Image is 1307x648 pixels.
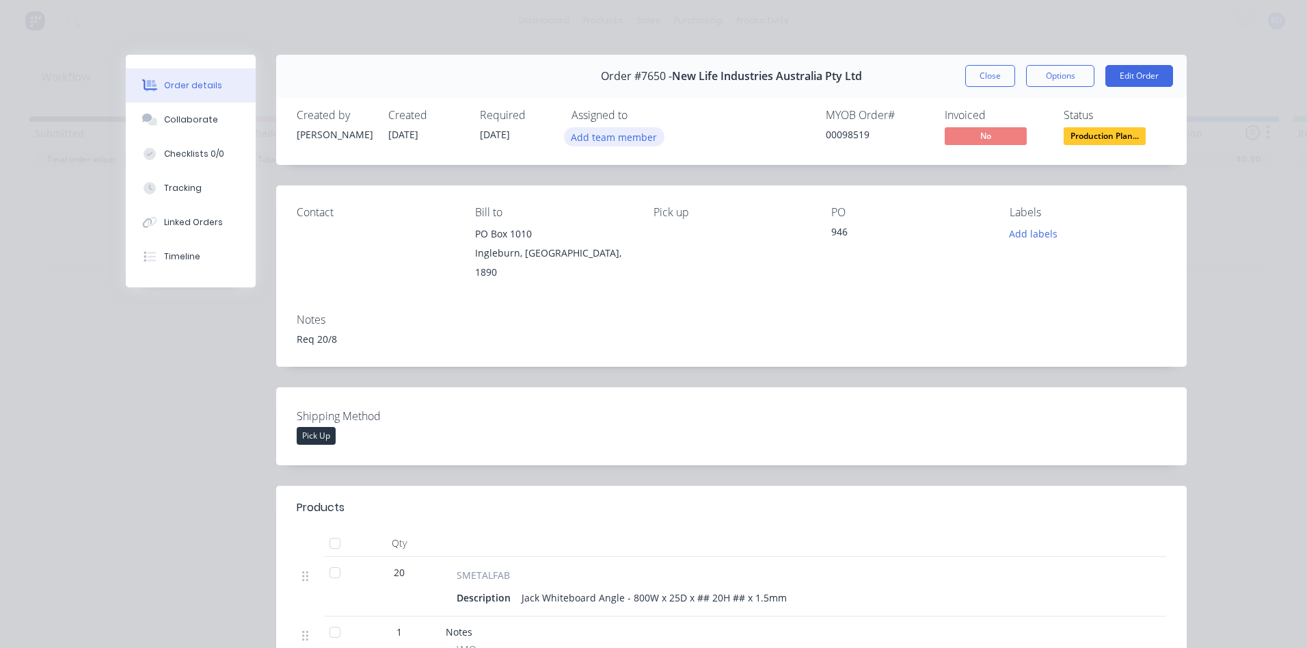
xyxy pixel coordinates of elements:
[126,137,256,171] button: Checklists 0/0
[164,216,223,229] div: Linked Orders
[297,313,1166,326] div: Notes
[164,79,222,92] div: Order details
[1064,109,1166,122] div: Status
[945,127,1027,144] span: No
[388,109,463,122] div: Created
[672,70,862,83] span: New Life Industries Australia Pty Ltd
[831,206,988,219] div: PO
[126,239,256,274] button: Timeline
[358,530,440,557] div: Qty
[396,625,402,639] span: 1
[1026,65,1094,87] button: Options
[826,109,928,122] div: MYOB Order #
[480,128,510,141] span: [DATE]
[457,588,516,608] div: Description
[945,109,1047,122] div: Invoiced
[480,109,555,122] div: Required
[601,70,672,83] span: Order #7650 -
[388,128,418,141] span: [DATE]
[297,408,468,424] label: Shipping Method
[297,332,1166,346] div: Req 20/8
[126,68,256,103] button: Order details
[826,127,928,142] div: 00098519
[164,114,218,126] div: Collaborate
[297,127,372,142] div: [PERSON_NAME]
[571,109,708,122] div: Assigned to
[475,224,632,244] div: PO Box 1010
[164,182,202,194] div: Tracking
[126,103,256,137] button: Collaborate
[1064,127,1146,144] span: Production Plan...
[571,127,664,146] button: Add team member
[516,588,792,608] div: Jack Whiteboard Angle - 800W x 25D x ## 20H ## x 1.5mm
[446,625,472,638] span: Notes
[297,206,453,219] div: Contact
[164,148,224,160] div: Checklists 0/0
[1010,206,1166,219] div: Labels
[965,65,1015,87] button: Close
[1105,65,1173,87] button: Edit Order
[653,206,810,219] div: Pick up
[1002,224,1065,243] button: Add labels
[475,224,632,282] div: PO Box 1010Ingleburn, [GEOGRAPHIC_DATA], 1890
[394,565,405,580] span: 20
[1064,127,1146,148] button: Production Plan...
[475,244,632,282] div: Ingleburn, [GEOGRAPHIC_DATA], 1890
[475,206,632,219] div: Bill to
[126,171,256,205] button: Tracking
[564,127,664,146] button: Add team member
[126,205,256,239] button: Linked Orders
[297,427,336,445] div: Pick Up
[831,224,988,244] div: 946
[164,250,200,263] div: Timeline
[297,109,372,122] div: Created by
[297,500,345,516] div: Products
[457,568,510,582] span: SMETALFAB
